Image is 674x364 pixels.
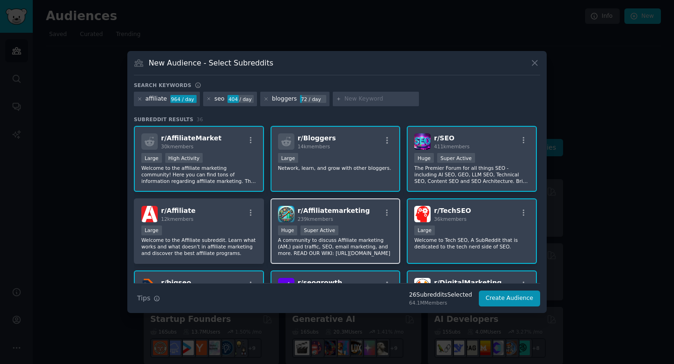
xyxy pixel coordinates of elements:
[300,226,338,235] div: Super Active
[278,226,298,235] div: Huge
[149,58,273,68] h3: New Audience - Select Subreddits
[214,95,224,103] div: seo
[134,116,193,123] span: Subreddit Results
[278,278,294,294] img: seogrowth
[437,153,475,163] div: Super Active
[414,165,529,184] p: The Premier Forum for all things SEO - including AI SEO, GEO, LLM SEO, Technical SEO, Content SEO...
[141,206,158,222] img: Affiliate
[434,216,466,222] span: 36k members
[141,237,256,256] p: Welcome to the Affiliate subreddit. Learn what works and what doesn't in affiliate marketing and ...
[227,95,254,103] div: 404 / day
[134,82,191,88] h3: Search keywords
[300,95,326,103] div: 72 / day
[278,237,393,256] p: A community to discuss Affiliate marketing (AM,) paid traffic, SEO, email marketing, and more. RE...
[414,226,435,235] div: Large
[298,216,333,222] span: 239k members
[141,278,158,294] img: bigseo
[434,134,454,142] span: r/ SEO
[409,291,472,299] div: 26 Subreddit s Selected
[161,279,191,286] span: r/ bigseo
[298,144,330,149] span: 14k members
[278,206,294,222] img: Affiliatemarketing
[414,237,529,250] p: Welcome to Tech SEO, A SubReddit that is dedicated to the tech nerd side of SEO.
[134,290,163,306] button: Tips
[298,279,343,286] span: r/ seogrowth
[278,153,299,163] div: Large
[434,279,501,286] span: r/ DigitalMarketing
[146,95,167,103] div: affiliate
[272,95,297,103] div: bloggers
[298,134,336,142] span: r/ Bloggers
[161,216,193,222] span: 12k members
[141,226,162,235] div: Large
[165,153,203,163] div: High Activity
[344,95,416,103] input: New Keyword
[434,207,471,214] span: r/ TechSEO
[170,95,197,103] div: 964 / day
[409,299,472,306] div: 64.1M Members
[161,207,196,214] span: r/ Affiliate
[161,144,193,149] span: 30k members
[434,144,469,149] span: 411k members
[479,291,541,306] button: Create Audience
[414,133,431,150] img: SEO
[278,165,393,171] p: Network, learn, and grow with other bloggers.
[414,153,434,163] div: Huge
[161,134,221,142] span: r/ AffiliateMarket
[141,153,162,163] div: Large
[414,278,431,294] img: DigitalMarketing
[137,293,150,303] span: Tips
[298,207,370,214] span: r/ Affiliatemarketing
[141,165,256,184] p: Welcome to the affiliate marketing community! Here you can find tons of information regarding aff...
[197,116,203,122] span: 36
[414,206,431,222] img: TechSEO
